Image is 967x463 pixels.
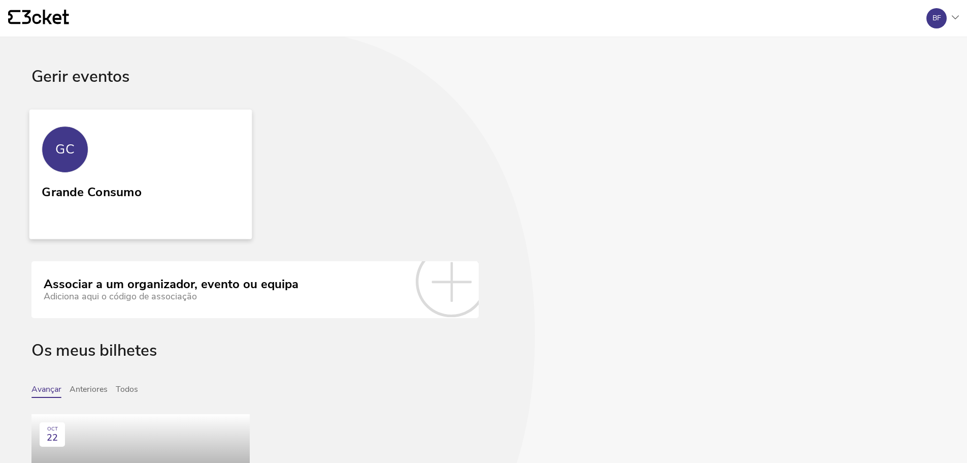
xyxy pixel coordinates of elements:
div: Os meus bilhetes [31,342,936,385]
div: GC [55,142,75,157]
button: Todos [116,385,138,398]
a: Associar a um organizador, evento ou equipa Adiciona aqui o código de associação [31,261,479,318]
button: Avançar [31,385,61,398]
div: Gerir eventos [31,68,936,111]
div: BF [932,14,941,22]
span: 22 [47,433,58,443]
div: Adiciona aqui o código de associação [44,291,298,302]
div: Associar a um organizador, evento ou equipa [44,277,298,292]
a: GC Grande Consumo [29,109,252,239]
a: {' '} [8,10,69,27]
div: OCT [47,426,58,433]
div: Grande Consumo [42,181,142,199]
button: Anteriores [70,385,108,398]
g: {' '} [8,10,20,24]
